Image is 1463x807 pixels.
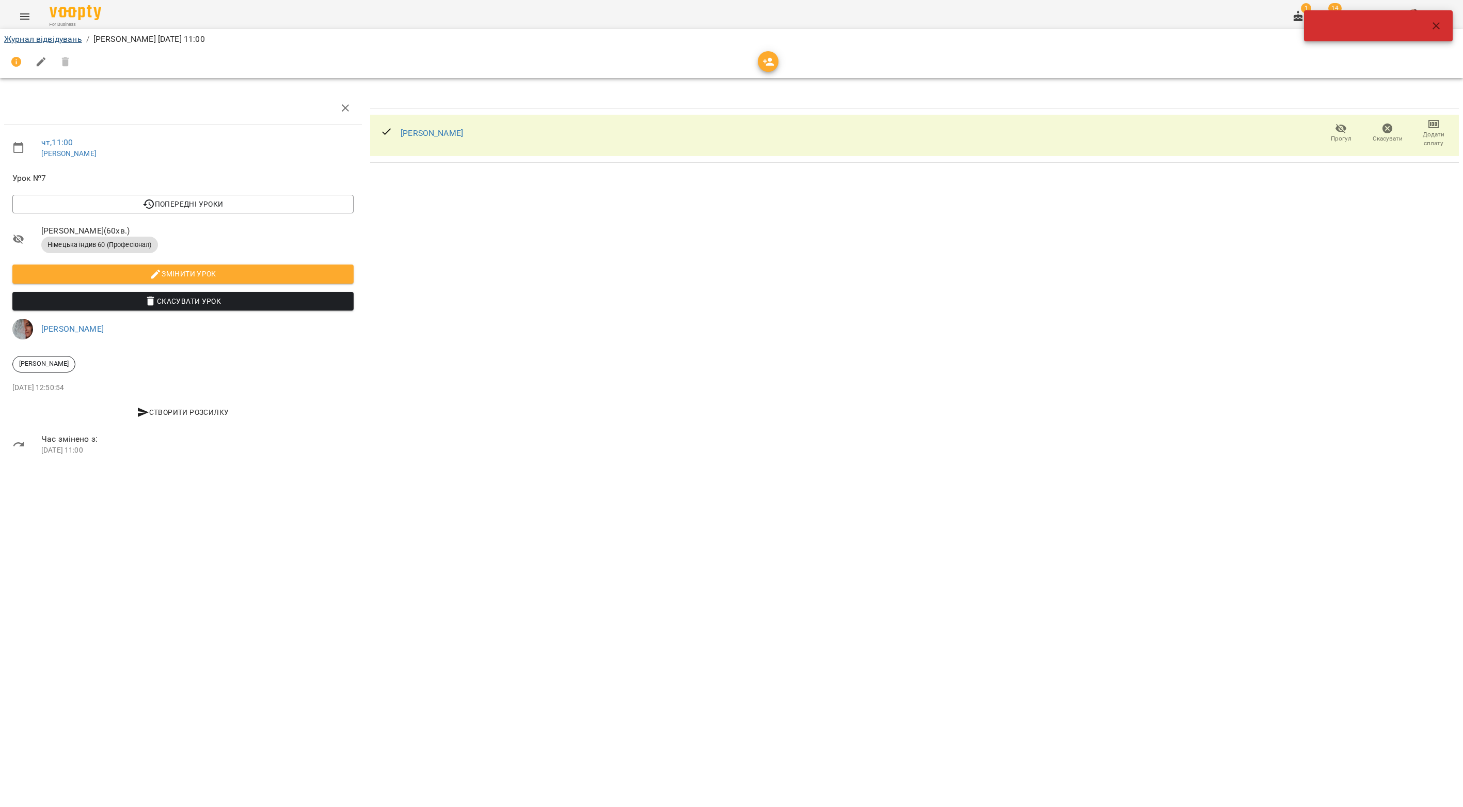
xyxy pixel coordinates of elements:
[41,324,104,334] a: [PERSON_NAME]
[12,356,75,373] div: [PERSON_NAME]
[1318,119,1364,148] button: Прогул
[12,172,354,184] span: Урок №7
[50,21,101,28] span: For Business
[1301,3,1311,13] span: 1
[17,406,349,418] span: Створити розсилку
[1328,3,1342,13] span: 14
[41,445,354,456] p: [DATE] 11:00
[21,198,345,210] span: Попередні уроки
[401,128,463,138] a: [PERSON_NAME]
[13,359,75,368] span: [PERSON_NAME]
[21,268,345,280] span: Змінити урок
[41,149,97,158] a: [PERSON_NAME]
[12,319,33,339] img: 00e56ec9b043b19adf0666da6a3b5eb7.jpeg
[12,383,354,393] p: [DATE] 12:50:54
[1331,134,1351,143] span: Прогул
[86,33,89,45] li: /
[12,292,354,311] button: Скасувати Урок
[12,403,354,422] button: Створити розсилку
[93,33,205,45] p: [PERSON_NAME] [DATE] 11:00
[21,295,345,307] span: Скасувати Урок
[41,240,158,250] span: Німецька індив 60 (Професіонал)
[1417,130,1451,148] span: Додати сплату
[41,137,73,147] a: чт , 11:00
[41,225,354,237] span: [PERSON_NAME] ( 60 хв. )
[41,433,354,445] span: Час змінено з:
[12,4,37,29] button: Menu
[4,33,1459,45] nav: breadcrumb
[1373,134,1403,143] span: Скасувати
[4,34,82,44] a: Журнал відвідувань
[12,265,354,283] button: Змінити урок
[12,195,354,213] button: Попередні уроки
[1410,119,1457,148] button: Додати сплату
[50,5,101,20] img: Voopty Logo
[1364,119,1411,148] button: Скасувати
